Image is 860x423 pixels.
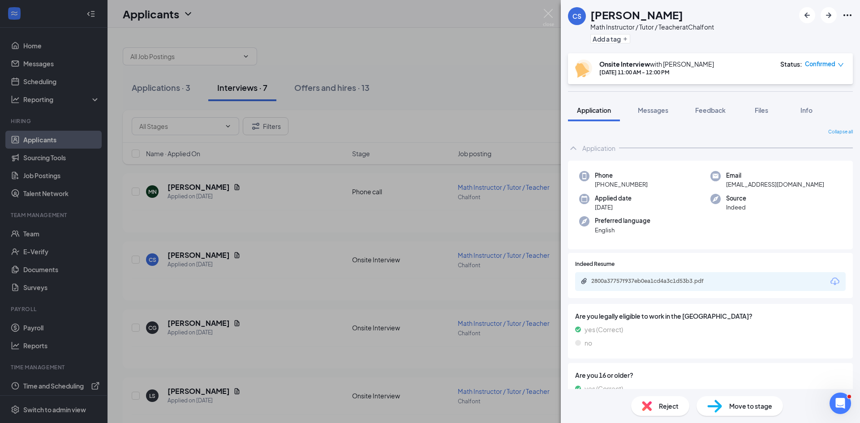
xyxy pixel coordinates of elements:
[830,276,840,287] svg: Download
[599,60,650,68] b: Onsite Interview
[585,338,592,348] span: no
[595,180,648,189] span: [PHONE_NUMBER]
[726,203,746,212] span: Indeed
[595,194,632,203] span: Applied date
[599,68,714,76] div: [DATE] 11:00 AM - 12:00 PM
[577,106,611,114] span: Application
[575,311,846,321] span: Are you legally eligible to work in the [GEOGRAPHIC_DATA]?
[726,171,824,180] span: Email
[800,106,813,114] span: Info
[659,401,679,411] span: Reject
[802,10,813,21] svg: ArrowLeftNew
[572,12,581,21] div: CS
[780,60,802,68] div: Status :
[590,22,714,31] div: Math Instructor / Tutor / Teacher at Chalfont
[575,260,615,269] span: Indeed Resume
[726,180,824,189] span: [EMAIL_ADDRESS][DOMAIN_NAME]
[595,226,650,235] span: English
[755,106,768,114] span: Files
[590,34,630,43] button: PlusAdd a tag
[568,143,579,154] svg: ChevronUp
[580,278,588,285] svg: Paperclip
[842,10,853,21] svg: Ellipses
[590,7,683,22] h1: [PERSON_NAME]
[805,60,835,68] span: Confirmed
[623,36,628,42] svg: Plus
[821,7,837,23] button: ArrowRight
[585,384,623,393] span: yes (Correct)
[830,393,851,414] iframe: Intercom live chat
[599,60,714,68] div: with [PERSON_NAME]
[828,128,853,136] span: Collapse all
[595,216,650,225] span: Preferred language
[838,62,844,68] span: down
[595,203,632,212] span: [DATE]
[799,7,815,23] button: ArrowLeftNew
[585,325,623,334] span: yes (Correct)
[729,401,772,411] span: Move to stage
[726,194,746,203] span: Source
[695,106,726,114] span: Feedback
[575,370,846,380] span: Are you 16 or older?
[595,171,648,180] span: Phone
[580,278,726,286] a: Paperclip2800a37757f937eb0ea1cd4a3c1d53b3.pdf
[638,106,668,114] span: Messages
[823,10,834,21] svg: ArrowRight
[591,278,717,285] div: 2800a37757f937eb0ea1cd4a3c1d53b3.pdf
[582,144,615,153] div: Application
